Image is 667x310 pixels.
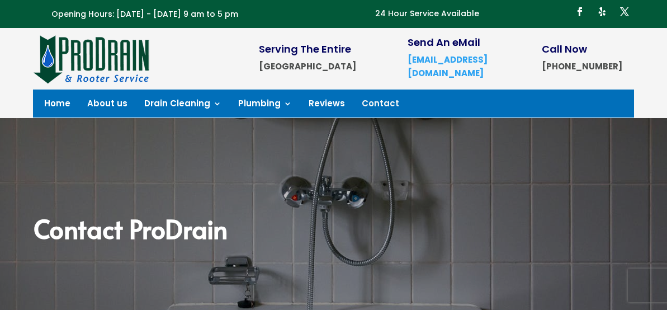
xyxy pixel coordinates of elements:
[362,100,399,112] a: Contact
[51,8,238,20] span: Opening Hours: [DATE] - [DATE] 9 am to 5 pm
[408,35,480,49] span: Send An eMail
[593,3,611,21] a: Follow on Yelp
[44,100,70,112] a: Home
[259,42,351,56] span: Serving The Entire
[34,215,634,247] h2: Contact ProDrain
[542,42,587,56] span: Call Now
[542,60,622,72] strong: [PHONE_NUMBER]
[259,60,356,72] strong: [GEOGRAPHIC_DATA]
[144,100,221,112] a: Drain Cleaning
[238,100,292,112] a: Plumbing
[616,3,633,21] a: Follow on X
[34,34,150,84] img: site-logo-100h
[408,54,488,79] a: [EMAIL_ADDRESS][DOMAIN_NAME]
[87,100,127,112] a: About us
[375,7,479,21] p: 24 Hour Service Available
[571,3,589,21] a: Follow on Facebook
[309,100,345,112] a: Reviews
